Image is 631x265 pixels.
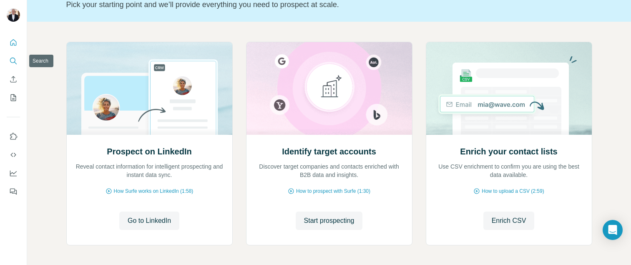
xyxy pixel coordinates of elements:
[426,42,592,135] img: Enrich your contact lists
[7,8,20,22] img: Avatar
[603,220,623,240] div: Open Intercom Messenger
[114,187,194,195] span: How Surfe works on LinkedIn (1:58)
[483,212,535,230] button: Enrich CSV
[282,146,376,157] h2: Identify target accounts
[246,42,412,135] img: Identify target accounts
[7,147,20,162] button: Use Surfe API
[435,162,583,179] p: Use CSV enrichment to confirm you are using the best data available.
[7,166,20,181] button: Dashboard
[128,216,171,226] span: Go to LinkedIn
[255,162,404,179] p: Discover target companies and contacts enriched with B2B data and insights.
[66,42,233,135] img: Prospect on LinkedIn
[7,184,20,199] button: Feedback
[296,187,370,195] span: How to prospect with Surfe (1:30)
[304,216,354,226] span: Start prospecting
[7,72,20,87] button: Enrich CSV
[296,212,363,230] button: Start prospecting
[107,146,191,157] h2: Prospect on LinkedIn
[492,216,526,226] span: Enrich CSV
[482,187,544,195] span: How to upload a CSV (2:59)
[460,146,557,157] h2: Enrich your contact lists
[7,129,20,144] button: Use Surfe on LinkedIn
[7,90,20,105] button: My lists
[75,162,224,179] p: Reveal contact information for intelligent prospecting and instant data sync.
[119,212,179,230] button: Go to LinkedIn
[7,53,20,68] button: Search
[7,35,20,50] button: Quick start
